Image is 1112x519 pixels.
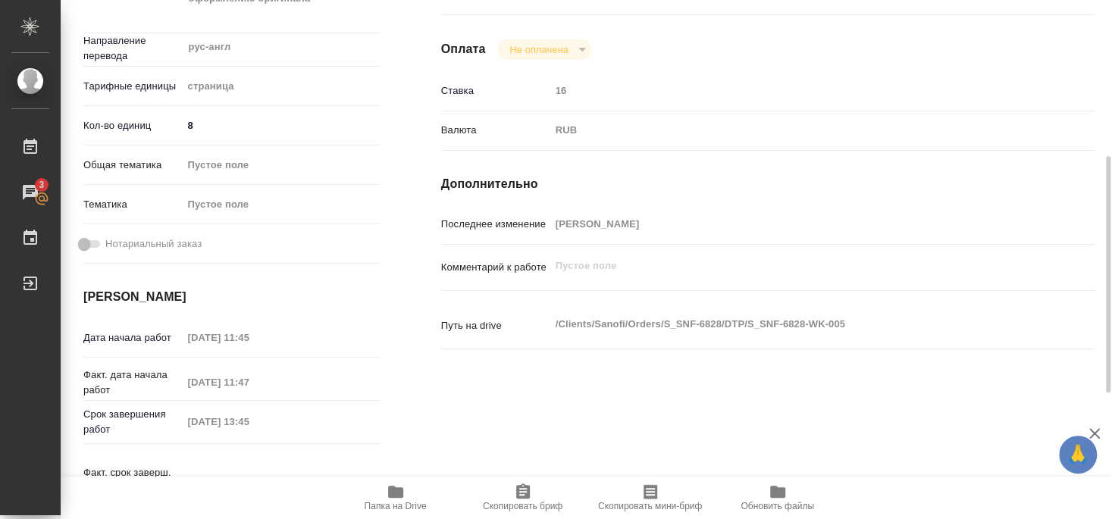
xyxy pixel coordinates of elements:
[83,197,183,212] p: Тематика
[441,123,550,138] p: Валюта
[550,80,1041,102] input: Пустое поле
[550,213,1041,235] input: Пустое поле
[83,330,183,345] p: Дата начала работ
[505,43,572,56] button: Не оплачена
[105,236,202,252] span: Нотариальный заказ
[332,477,459,519] button: Папка на Drive
[741,501,814,511] span: Обновить файлы
[183,327,315,349] input: Пустое поле
[83,367,183,398] p: Факт. дата начала работ
[1059,436,1097,474] button: 🙏
[714,477,841,519] button: Обновить файлы
[188,197,362,212] div: Пустое поле
[183,411,315,433] input: Пустое поле
[441,175,1095,193] h4: Дополнительно
[183,192,381,217] div: Пустое поле
[183,73,381,99] div: страница
[83,118,183,133] p: Кол-во единиц
[550,117,1041,143] div: RUB
[365,501,427,511] span: Папка на Drive
[441,83,550,98] p: Ставка
[83,407,183,437] p: Срок завершения работ
[83,33,183,64] p: Направление перевода
[183,371,315,393] input: Пустое поле
[550,311,1041,337] textarea: /Clients/Sanofi/Orders/S_SNF-6828/DTP/S_SNF-6828-WK-005
[183,114,381,136] input: ✎ Введи что-нибудь
[483,501,562,511] span: Скопировать бриф
[83,465,183,496] p: Факт. срок заверш. работ
[83,288,381,306] h4: [PERSON_NAME]
[587,477,714,519] button: Скопировать мини-бриф
[441,260,550,275] p: Комментарий к работе
[441,318,550,333] p: Путь на drive
[183,152,381,178] div: Пустое поле
[30,177,53,192] span: 3
[183,469,315,491] input: Пустое поле
[1065,439,1091,471] span: 🙏
[598,501,702,511] span: Скопировать мини-бриф
[441,217,550,232] p: Последнее изменение
[459,477,587,519] button: Скопировать бриф
[497,39,590,60] div: Не оплачена
[188,158,362,173] div: Пустое поле
[4,174,57,211] a: 3
[441,40,486,58] h4: Оплата
[83,158,183,173] p: Общая тематика
[83,79,183,94] p: Тарифные единицы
